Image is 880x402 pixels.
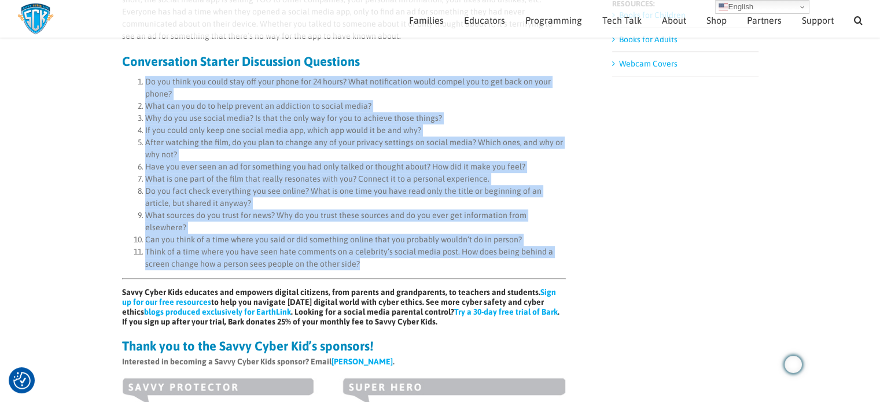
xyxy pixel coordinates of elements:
li: What can you do to help prevent an addiction to social media? [145,100,566,112]
li: After watching the film, do you plan to change any of your privacy settings on social media? Whic... [145,137,566,161]
span: About [662,16,686,25]
a: Try a 30-day free trial of Bark [454,307,558,316]
span: Educators [464,16,505,25]
li: Do you think you could stay off your phone for 24 hours? What notification would compel you to ge... [145,76,566,100]
li: What is one part of the film that really resonates with you? Connect it to a personal experience. [145,173,566,185]
a: [PERSON_NAME] [332,357,393,366]
li: Have you ever seen an ad for something you had only talked or thought about? How did it make you ... [145,161,566,173]
li: If you could only keep one social media app, which app would it be and why? [145,124,566,137]
img: en [719,2,728,12]
span: Tech Talk [602,16,642,25]
strong: Interested in becoming a Savvy Cyber Kids sponsor? Email . [122,357,395,366]
strong: Conversation Starter Discussion Questions [122,54,360,69]
span: Shop [706,16,727,25]
button: Consent Preferences [13,372,31,389]
li: Why do you use social media? Is that the only way for you to achieve those things? [145,112,566,124]
span: Support [802,16,834,25]
a: blogs produced exclusively for EarthLink [144,307,291,316]
a: Webcam Covers [619,59,678,68]
li: Do you fact check everything you see online? What is one time you have read only the title or beg... [145,185,566,209]
li: What sources do you trust for news? Why do you trust these sources and do you ever get informatio... [145,209,566,234]
strong: Thank you to the Savvy Cyber Kid’s sponsors! [122,338,373,353]
span: Programming [525,16,582,25]
img: Savvy Cyber Kids Logo [17,3,54,35]
li: Can you think of a time where you said or did something online that you probably wouldn’t do in p... [145,234,566,246]
li: Think of a time where you have seen hate comments on a celebrity’s social media post. How does be... [145,246,566,270]
a: Sign up for our free resources [122,287,556,307]
img: Revisit consent button [13,372,31,389]
h6: Savvy Cyber Kids educates and empowers digital citizens, from parents and grandparents, to teache... [122,287,566,327]
span: Partners [747,16,782,25]
span: Families [409,16,444,25]
a: Books for Adults [619,35,678,44]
